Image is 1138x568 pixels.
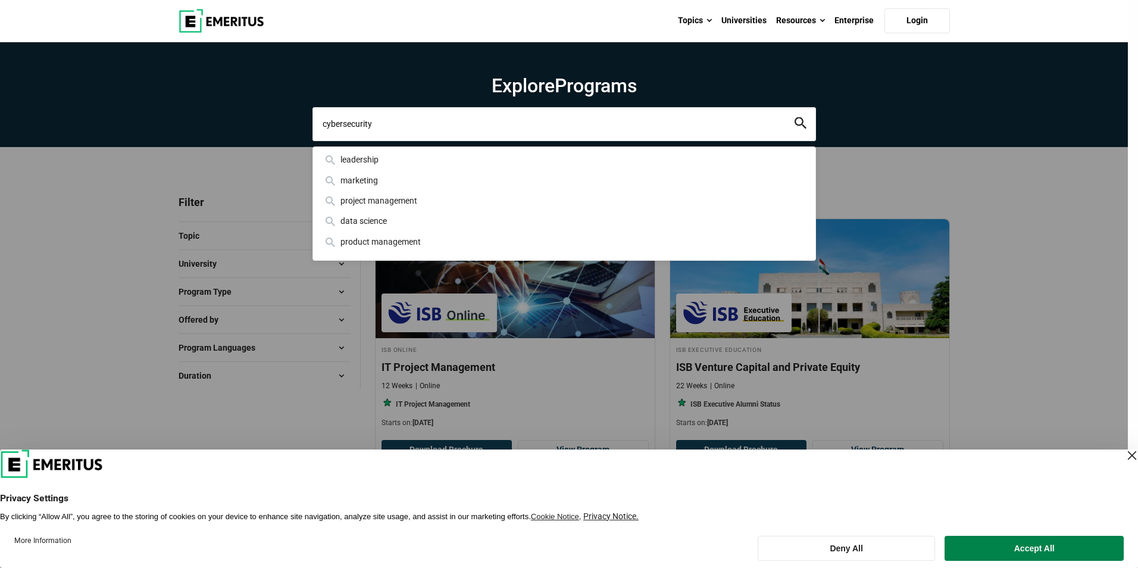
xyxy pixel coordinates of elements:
h1: Explore [312,74,816,98]
div: project management [323,194,806,207]
div: marketing [323,174,806,187]
a: search [795,120,806,132]
div: product management [323,235,806,248]
span: Programs [555,74,637,97]
a: Login [884,8,950,33]
div: data science [323,214,806,227]
input: search-page [312,107,816,141]
button: search [795,117,806,131]
div: leadership [323,153,806,166]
